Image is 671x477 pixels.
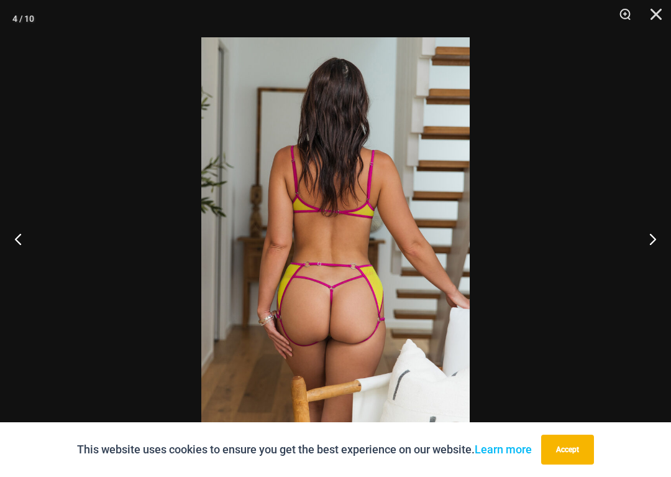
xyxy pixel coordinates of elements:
img: Dangers Kiss Solar Flair 1060 Bra 611 Micro 1760 Garter 03 [201,37,470,440]
a: Learn more [475,443,532,456]
p: This website uses cookies to ensure you get the best experience on our website. [77,440,532,459]
button: Accept [541,435,594,465]
div: 4 / 10 [12,9,34,28]
button: Next [624,208,671,270]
